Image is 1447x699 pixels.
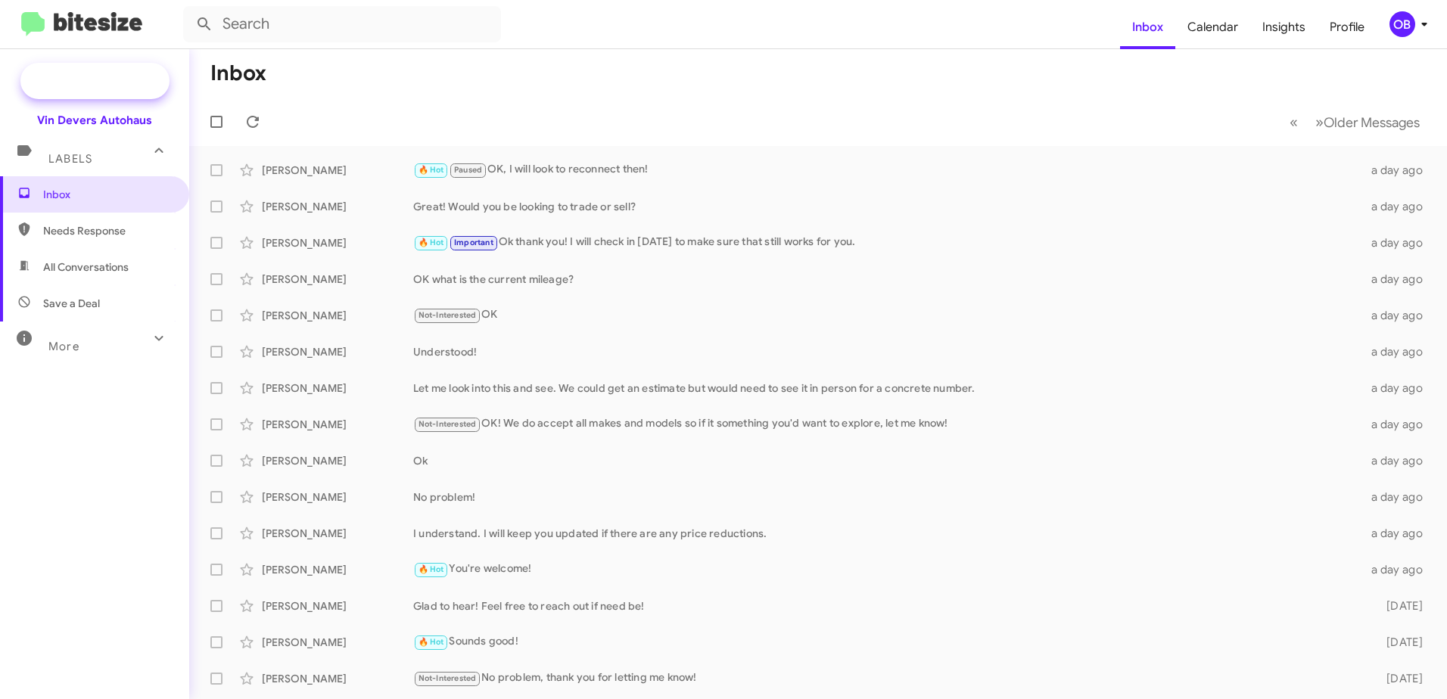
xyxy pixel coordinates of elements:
span: Needs Response [43,223,172,238]
div: [PERSON_NAME] [262,163,413,178]
span: 🔥 Hot [419,238,444,247]
div: [PERSON_NAME] [262,562,413,577]
a: Inbox [1120,5,1175,49]
div: [PERSON_NAME] [262,199,413,214]
span: Save a Deal [43,296,100,311]
a: Calendar [1175,5,1250,49]
div: a day ago [1362,344,1435,359]
div: [DATE] [1362,598,1435,614]
span: Older Messages [1324,114,1420,131]
div: [DATE] [1362,635,1435,650]
div: [PERSON_NAME] [262,381,413,396]
div: OK [413,306,1362,324]
div: [PERSON_NAME] [262,453,413,468]
span: All Conversations [43,259,129,275]
div: No problem, thank you for letting me know! [413,669,1362,687]
div: a day ago [1362,308,1435,323]
button: Next [1306,107,1429,138]
span: Special Campaign [66,73,157,89]
a: Profile [1318,5,1377,49]
h1: Inbox [210,61,266,85]
span: More [48,340,79,353]
span: Paused [454,165,482,175]
span: Labels [48,152,92,166]
span: 🔥 Hot [419,165,444,175]
div: OK, I will look to reconnect then! [413,161,1362,179]
div: [DATE] [1362,671,1435,686]
div: OB [1389,11,1415,37]
div: No problem! [413,489,1362,505]
span: Not-Interested [419,673,477,683]
div: [PERSON_NAME] [262,671,413,686]
div: [PERSON_NAME] [262,272,413,287]
div: Glad to hear! Feel free to reach out if need be! [413,598,1362,614]
div: a day ago [1362,562,1435,577]
div: [PERSON_NAME] [262,489,413,505]
div: OK what is the current mileage? [413,272,1362,287]
div: [PERSON_NAME] [262,235,413,250]
div: a day ago [1362,272,1435,287]
div: a day ago [1362,381,1435,396]
button: OB [1377,11,1430,37]
div: You're welcome! [413,561,1362,578]
div: Ok thank you! I will check in [DATE] to make sure that still works for you. [413,234,1362,251]
div: [PERSON_NAME] [262,635,413,650]
span: Important [454,238,493,247]
div: a day ago [1362,526,1435,541]
div: a day ago [1362,163,1435,178]
span: Not-Interested [419,419,477,429]
div: [PERSON_NAME] [262,344,413,359]
span: » [1315,113,1324,132]
span: 🔥 Hot [419,637,444,647]
button: Previous [1281,107,1307,138]
input: Search [183,6,501,42]
div: a day ago [1362,489,1435,505]
div: Sounds good! [413,633,1362,651]
div: I understand. I will keep you updated if there are any price reductions. [413,526,1362,541]
div: Great! Would you be looking to trade or sell? [413,199,1362,214]
div: [PERSON_NAME] [262,526,413,541]
div: a day ago [1362,417,1435,432]
div: a day ago [1362,199,1435,214]
span: 🔥 Hot [419,564,444,574]
span: « [1290,113,1298,132]
div: OK! We do accept all makes and models so if it something you'd want to explore, let me know! [413,415,1362,433]
span: Not-Interested [419,310,477,320]
div: [PERSON_NAME] [262,417,413,432]
nav: Page navigation example [1281,107,1429,138]
div: Understood! [413,344,1362,359]
div: [PERSON_NAME] [262,598,413,614]
div: a day ago [1362,453,1435,468]
div: [PERSON_NAME] [262,308,413,323]
div: Ok [413,453,1362,468]
a: Special Campaign [20,63,170,99]
div: Vin Devers Autohaus [37,113,152,128]
div: Let me look into this and see. We could get an estimate but would need to see it in person for a ... [413,381,1362,396]
a: Insights [1250,5,1318,49]
div: a day ago [1362,235,1435,250]
span: Inbox [43,187,172,202]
